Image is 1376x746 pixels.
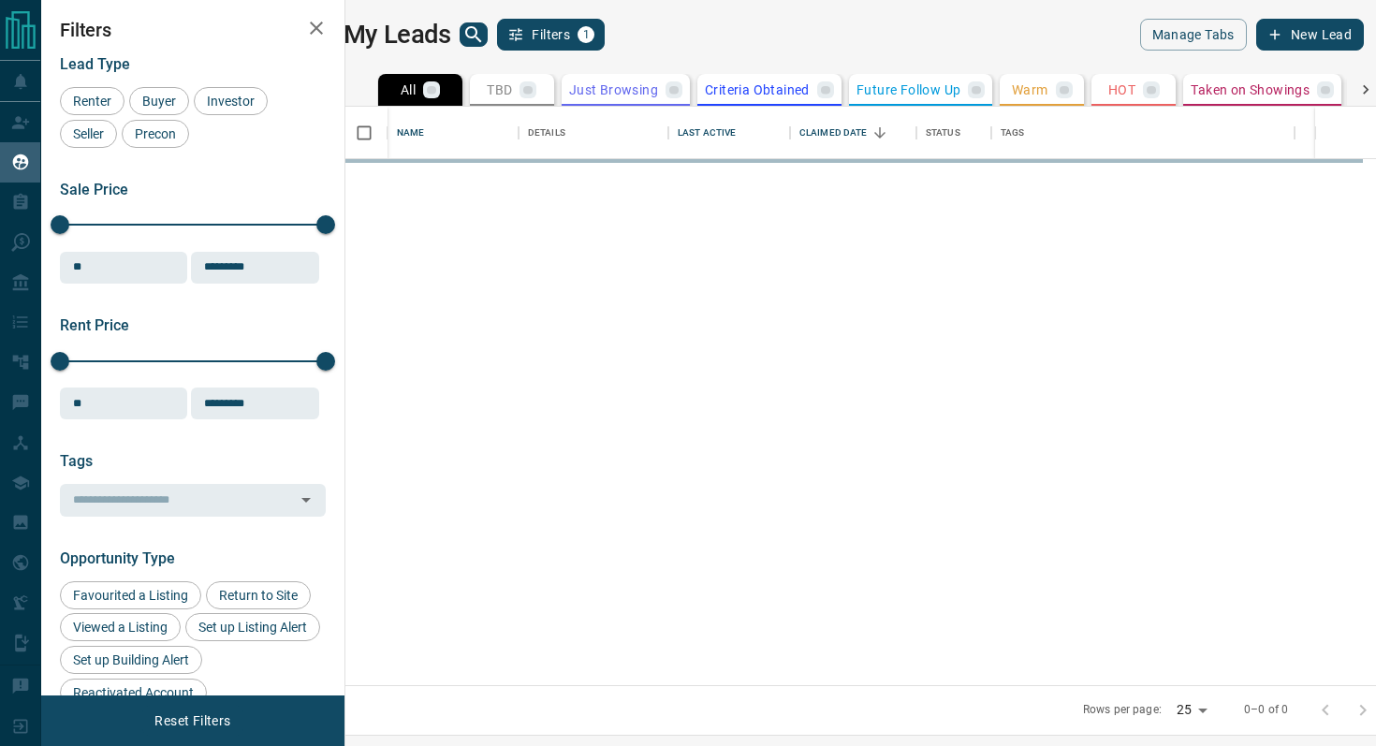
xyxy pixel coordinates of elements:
div: Status [916,107,991,159]
div: Precon [122,120,189,148]
span: Sale Price [60,181,128,198]
div: Favourited a Listing [60,581,201,609]
div: Claimed Date [790,107,916,159]
span: Set up Building Alert [66,652,196,667]
div: 25 [1169,696,1214,724]
p: Taken on Showings [1191,83,1310,96]
p: Warm [1012,83,1048,96]
div: Investor [194,87,268,115]
button: search button [460,22,488,47]
p: 0–0 of 0 [1244,702,1288,718]
div: Name [388,107,519,159]
div: Details [528,107,565,159]
h2: Filters [60,19,326,41]
div: Return to Site [206,581,311,609]
div: Renter [60,87,124,115]
span: Tags [60,452,93,470]
button: Reset Filters [142,705,242,737]
div: Name [397,107,425,159]
div: Details [519,107,668,159]
span: Opportunity Type [60,549,175,567]
span: Viewed a Listing [66,620,174,635]
div: Set up Listing Alert [185,613,320,641]
div: Tags [991,107,1295,159]
p: HOT [1108,83,1135,96]
button: Open [293,487,319,513]
div: Tags [1001,107,1025,159]
span: Buyer [136,94,183,109]
p: Criteria Obtained [705,83,810,96]
span: Lead Type [60,55,130,73]
div: Claimed Date [799,107,868,159]
div: Set up Building Alert [60,646,202,674]
button: Manage Tabs [1140,19,1247,51]
div: Reactivated Account [60,679,207,707]
span: Rent Price [60,316,129,334]
button: Sort [867,120,893,146]
span: Set up Listing Alert [192,620,314,635]
h1: My Leads [344,20,451,50]
p: Future Follow Up [856,83,960,96]
span: Investor [200,94,261,109]
div: Seller [60,120,117,148]
div: Viewed a Listing [60,613,181,641]
div: Last Active [678,107,736,159]
span: Return to Site [212,588,304,603]
div: Last Active [668,107,790,159]
span: Seller [66,126,110,141]
span: 1 [579,28,593,41]
p: TBD [487,83,512,96]
div: Buyer [129,87,189,115]
span: Renter [66,94,118,109]
button: New Lead [1256,19,1364,51]
span: Precon [128,126,183,141]
p: All [401,83,416,96]
div: Status [926,107,960,159]
span: Favourited a Listing [66,588,195,603]
button: Filters1 [497,19,605,51]
span: Reactivated Account [66,685,200,700]
p: Just Browsing [569,83,658,96]
p: Rows per page: [1083,702,1162,718]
